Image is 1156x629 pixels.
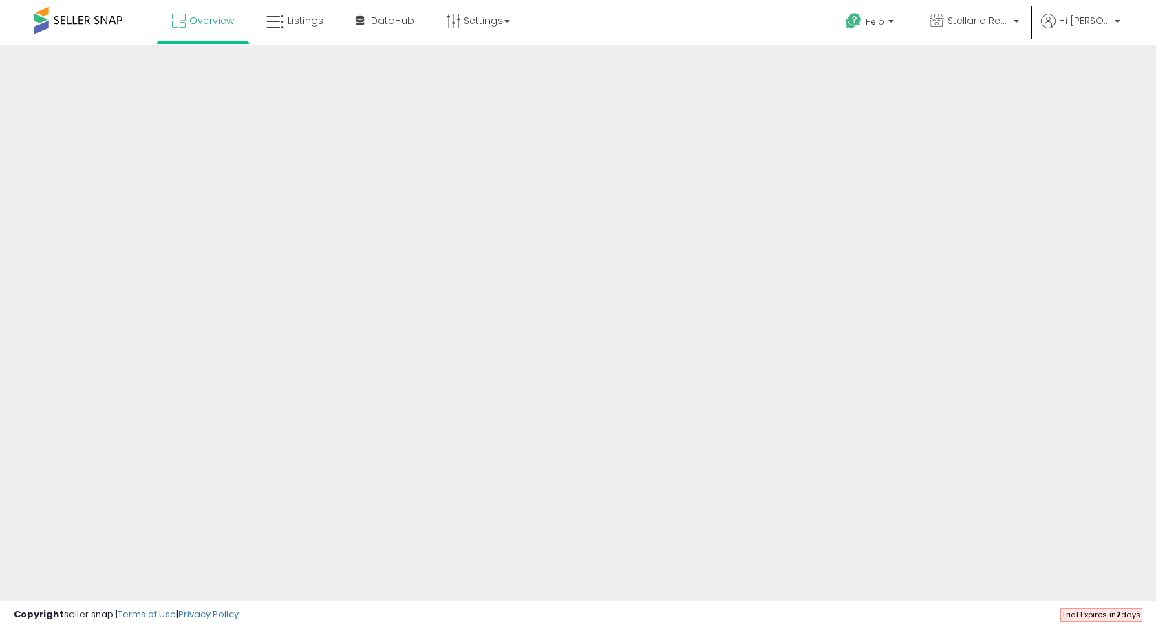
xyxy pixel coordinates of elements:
[866,16,884,28] span: Help
[371,14,414,28] span: DataHub
[14,608,64,621] strong: Copyright
[14,608,239,621] div: seller snap | |
[845,12,862,30] i: Get Help
[1116,609,1121,620] b: 7
[1062,609,1141,620] span: Trial Expires in days
[1041,14,1120,45] a: Hi [PERSON_NAME]
[1059,14,1111,28] span: Hi [PERSON_NAME]
[948,14,1009,28] span: Stellaria Retail
[288,14,323,28] span: Listings
[189,14,234,28] span: Overview
[178,608,239,621] a: Privacy Policy
[118,608,176,621] a: Terms of Use
[835,2,908,45] a: Help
